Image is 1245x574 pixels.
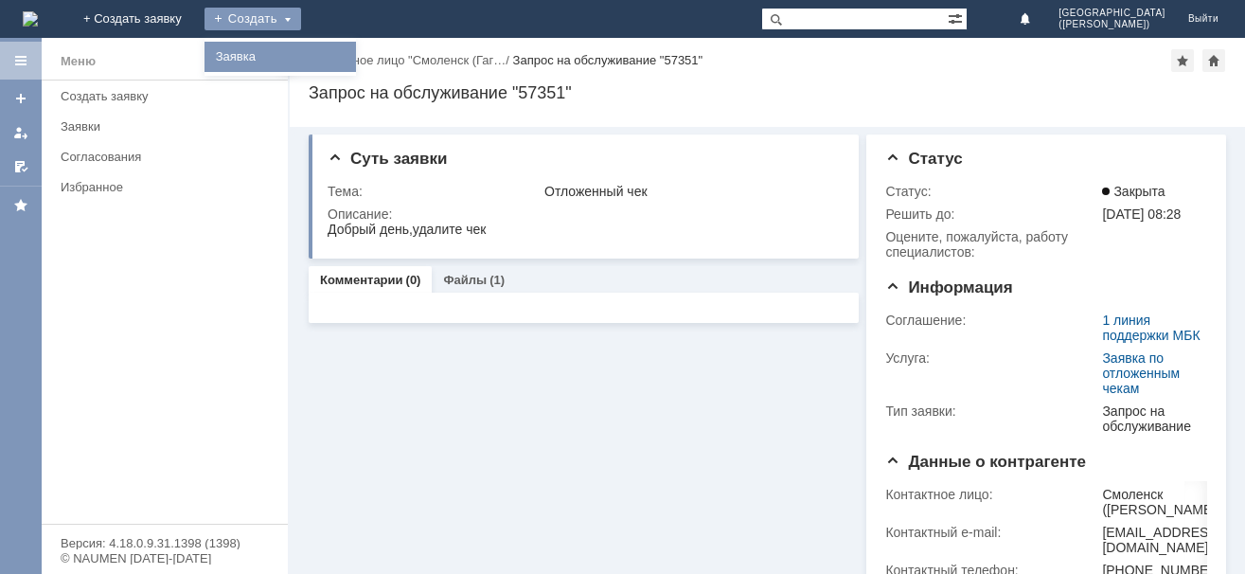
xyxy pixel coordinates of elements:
span: Расширенный поиск [948,9,967,27]
a: Мои согласования [6,152,36,182]
div: © NAUMEN [DATE]-[DATE] [61,552,269,565]
span: Информация [885,278,1012,296]
span: Статус [885,150,962,168]
div: Решить до: [885,206,1098,222]
img: logo [23,11,38,27]
div: Контактное лицо: [885,487,1098,502]
div: Заявки [61,119,276,134]
span: [GEOGRAPHIC_DATA] [1058,8,1165,19]
span: [DATE] 08:28 [1102,206,1181,222]
div: Смоленск ([PERSON_NAME]) [1102,487,1221,517]
div: [EMAIL_ADDRESS][DOMAIN_NAME] [1102,525,1221,555]
div: / [309,53,513,67]
div: Описание: [328,206,839,222]
div: Oцените, пожалуйста, работу специалистов: [885,229,1098,260]
a: Согласования [53,142,284,171]
div: Добавить в избранное [1171,49,1194,72]
a: 1 линия поддержки МБК [1102,313,1200,343]
a: Заявка [208,45,352,68]
a: Создать заявку [6,83,36,114]
span: Закрыта [1102,184,1165,199]
div: Запрос на обслуживание "57351" [309,83,1226,102]
div: Статус: [885,184,1098,199]
div: Избранное [61,180,256,194]
a: Создать заявку [53,81,284,111]
div: Услуга: [885,350,1098,366]
a: Мои заявки [6,117,36,148]
span: Данные о контрагенте [885,453,1086,471]
a: Файлы [443,273,487,287]
div: Тема: [328,184,541,199]
span: Суть заявки [328,150,447,168]
div: Отложенный чек [544,184,835,199]
span: ([PERSON_NAME]) [1058,19,1165,30]
div: Запрос на обслуживание "57351" [513,53,703,67]
div: Версия: 4.18.0.9.31.1398 (1398) [61,537,269,549]
div: Тип заявки: [885,404,1098,419]
a: Комментарии [320,273,403,287]
a: Контактное лицо "Смоленск (Гаг… [309,53,506,67]
div: Создать заявку [61,89,276,103]
div: Создать [205,8,301,30]
div: Меню [61,50,96,73]
a: Заявка по отложенным чекам [1102,350,1180,396]
a: Заявки [53,112,284,141]
div: Согласования [61,150,276,164]
a: Перейти на домашнюю страницу [23,11,38,27]
div: Сделать домашней страницей [1202,49,1225,72]
div: (1) [489,273,505,287]
div: (0) [406,273,421,287]
div: Запрос на обслуживание [1102,404,1200,434]
div: Контактный e-mail: [885,525,1098,540]
div: Соглашение: [885,313,1098,328]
